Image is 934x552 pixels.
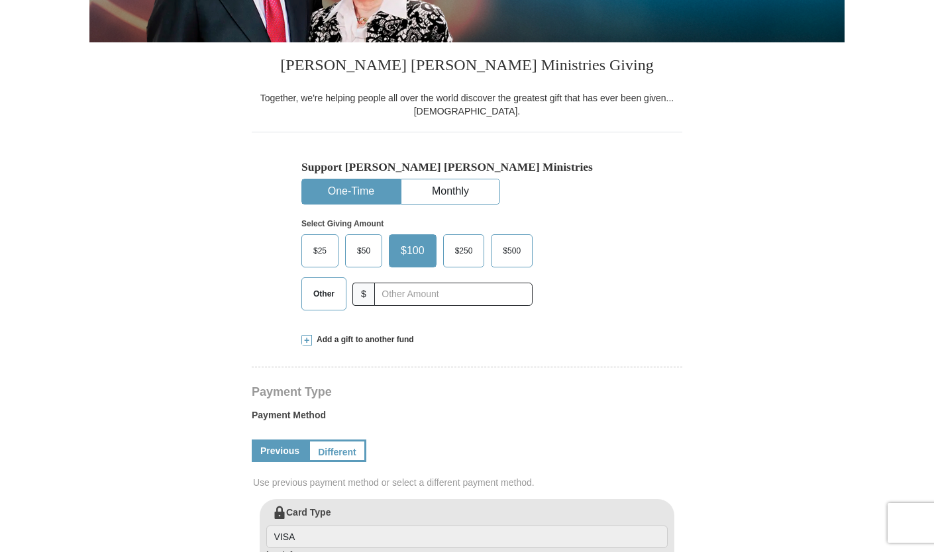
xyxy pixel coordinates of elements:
[448,241,480,261] span: $250
[252,439,308,462] a: Previous
[252,42,682,91] h3: [PERSON_NAME] [PERSON_NAME] Ministries Giving
[308,439,366,462] a: Different
[312,334,414,345] span: Add a gift to another fund
[496,241,527,261] span: $500
[302,179,400,204] button: One-Time
[307,241,333,261] span: $25
[266,506,668,548] label: Card Type
[252,387,682,397] h4: Payment Type
[301,160,633,174] h5: Support [PERSON_NAME] [PERSON_NAME] Ministries
[350,241,377,261] span: $50
[307,284,341,304] span: Other
[252,91,682,118] div: Together, we're helping people all over the world discover the greatest gift that has ever been g...
[374,283,533,306] input: Other Amount
[252,408,682,428] label: Payment Method
[301,219,384,228] strong: Select Giving Amount
[266,526,668,548] input: Card Type
[253,476,684,489] span: Use previous payment method or select a different payment method.
[401,179,499,204] button: Monthly
[394,241,431,261] span: $100
[352,283,375,306] span: $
